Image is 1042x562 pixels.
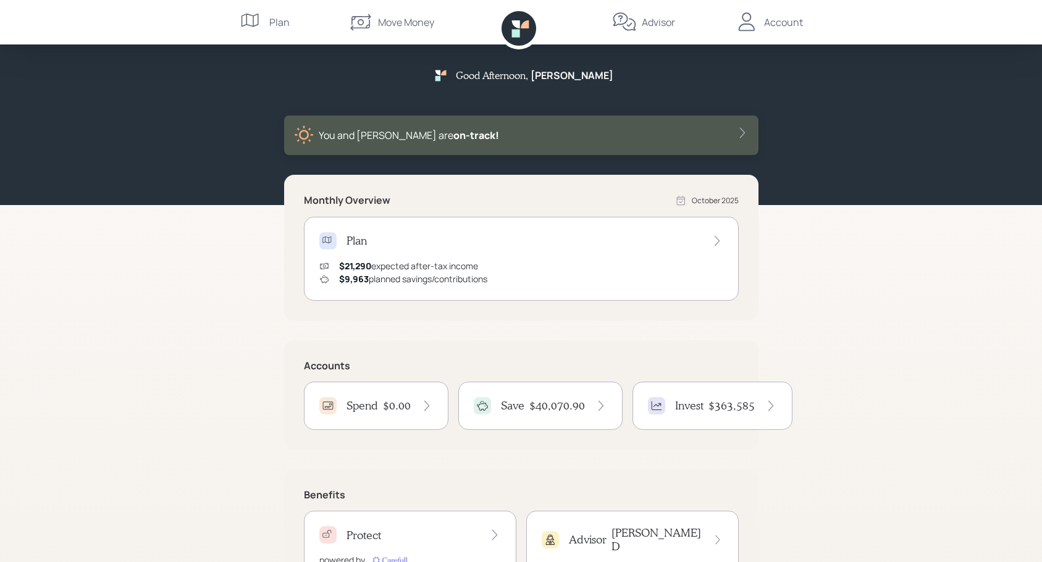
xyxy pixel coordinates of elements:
div: Plan [269,15,290,30]
h4: $0.00 [383,399,411,413]
h4: Spend [347,399,378,413]
h4: Protect [347,529,381,542]
h5: Benefits [304,489,739,501]
span: $21,290 [339,260,371,272]
span: $9,963 [339,273,369,285]
div: You and [PERSON_NAME] are [319,128,499,143]
h4: Plan [347,234,367,248]
div: Move Money [378,15,434,30]
div: Advisor [642,15,675,30]
h4: Advisor [569,533,607,547]
h5: Monthly Overview [304,195,390,206]
img: sunny-XHVQM73Q.digested.png [294,125,314,145]
div: Account [764,15,803,30]
h5: Accounts [304,360,739,372]
h4: [PERSON_NAME] D [611,526,702,553]
h4: Save [501,399,524,413]
h5: Good Afternoon , [456,69,528,81]
div: planned savings/contributions [339,272,487,285]
h5: [PERSON_NAME] [531,70,613,82]
h4: Invest [675,399,704,413]
h4: $363,585 [708,399,755,413]
span: on‑track! [453,128,499,142]
div: October 2025 [692,195,739,206]
div: expected after-tax income [339,259,478,272]
h4: $40,070.90 [529,399,585,413]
